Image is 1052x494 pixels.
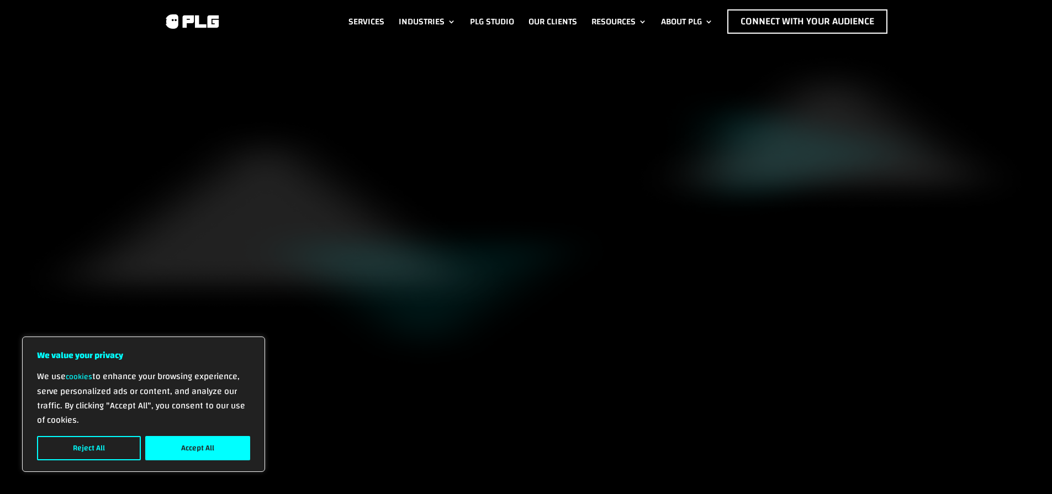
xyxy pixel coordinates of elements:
[66,370,92,384] a: cookies
[661,9,713,34] a: About PLG
[528,9,577,34] a: Our Clients
[37,369,250,427] p: We use to enhance your browsing experience, serve personalized ads or content, and analyze our tr...
[145,436,250,460] button: Accept All
[470,9,514,34] a: PLG Studio
[37,436,141,460] button: Reject All
[399,9,456,34] a: Industries
[37,348,250,362] p: We value your privacy
[727,9,887,34] a: Connect with Your Audience
[348,9,384,34] a: Services
[591,9,647,34] a: Resources
[22,337,265,472] div: We value your privacy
